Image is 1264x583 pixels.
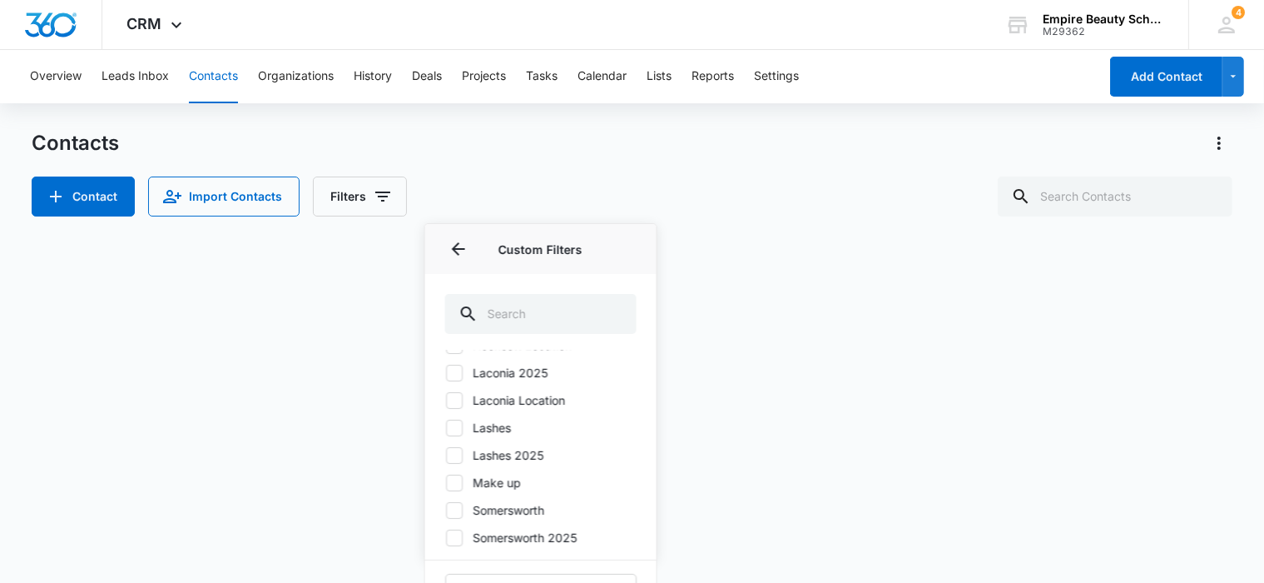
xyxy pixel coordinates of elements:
[313,177,407,217] button: Filters
[445,419,637,436] label: Lashes
[445,236,472,262] button: Back
[647,50,672,103] button: Lists
[30,50,82,103] button: Overview
[691,50,734,103] button: Reports
[1043,12,1164,26] div: account name
[526,50,558,103] button: Tasks
[445,294,637,334] input: Search
[445,501,637,519] label: Somersworth
[412,50,442,103] button: Deals
[189,50,238,103] button: Contacts
[32,177,135,217] button: Add Contact
[1232,6,1245,19] div: notifications count
[445,391,637,409] label: Laconia Location
[1206,130,1232,157] button: Actions
[445,446,637,464] label: Lashes 2025
[32,131,119,156] h1: Contacts
[445,529,637,546] label: Somersworth 2025
[445,474,637,491] label: Make up
[445,241,637,258] p: Custom Filters
[102,50,169,103] button: Leads Inbox
[462,50,506,103] button: Projects
[1043,26,1164,37] div: account id
[1232,6,1245,19] span: 4
[445,364,637,381] label: Laconia 2025
[354,50,392,103] button: History
[1110,57,1222,97] button: Add Contact
[754,50,799,103] button: Settings
[998,177,1232,217] input: Search Contacts
[577,50,627,103] button: Calendar
[127,15,162,32] span: CRM
[148,177,300,217] button: Import Contacts
[258,50,334,103] button: Organizations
